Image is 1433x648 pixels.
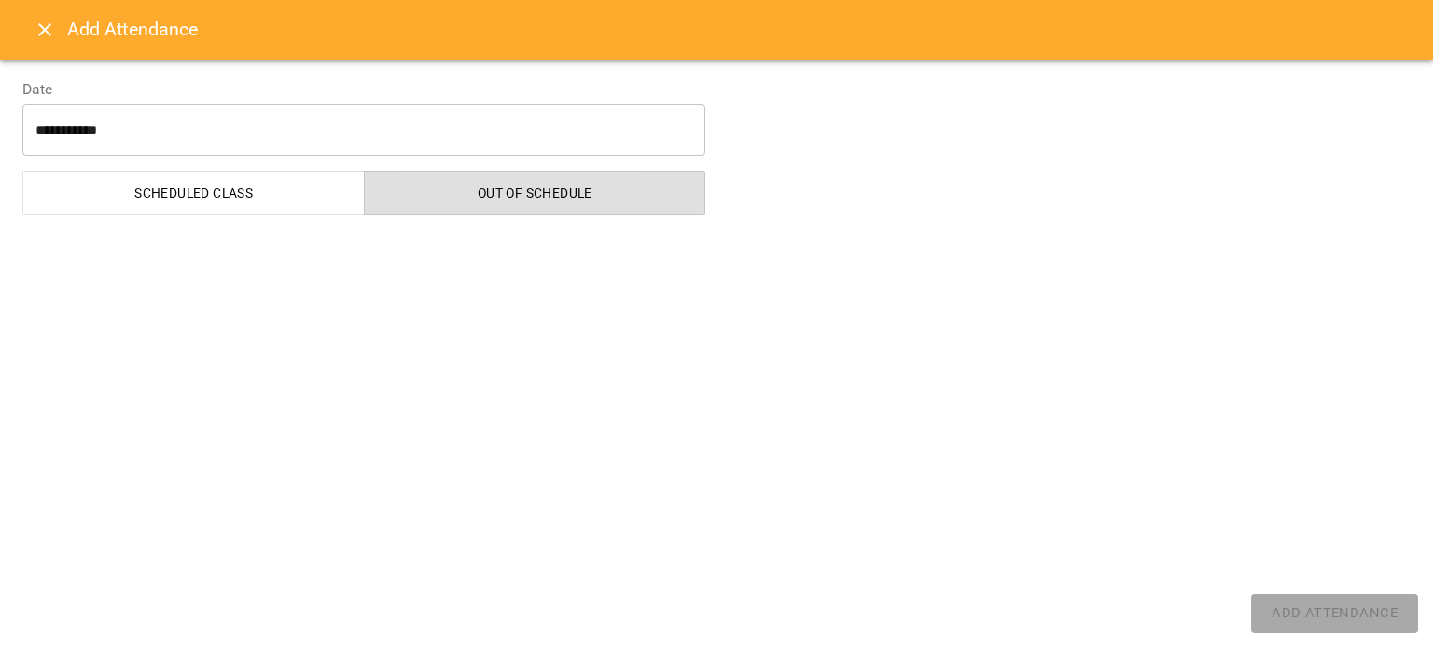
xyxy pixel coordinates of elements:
span: Scheduled class [35,182,354,204]
button: Out of Schedule [364,171,706,215]
button: Scheduled class [22,171,365,215]
button: Close [22,7,67,52]
label: Date [22,82,705,97]
h6: Add Attendance [67,15,1411,44]
span: Out of Schedule [376,182,695,204]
